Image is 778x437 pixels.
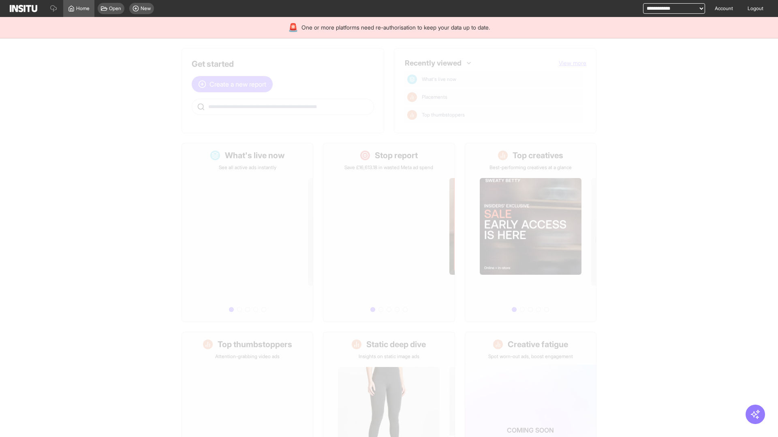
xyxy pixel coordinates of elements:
div: 🚨 [288,22,298,33]
span: New [141,5,151,12]
span: Home [76,5,90,12]
span: One or more platforms need re-authorisation to keep your data up to date. [301,23,490,32]
img: Logo [10,5,37,12]
span: Open [109,5,121,12]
